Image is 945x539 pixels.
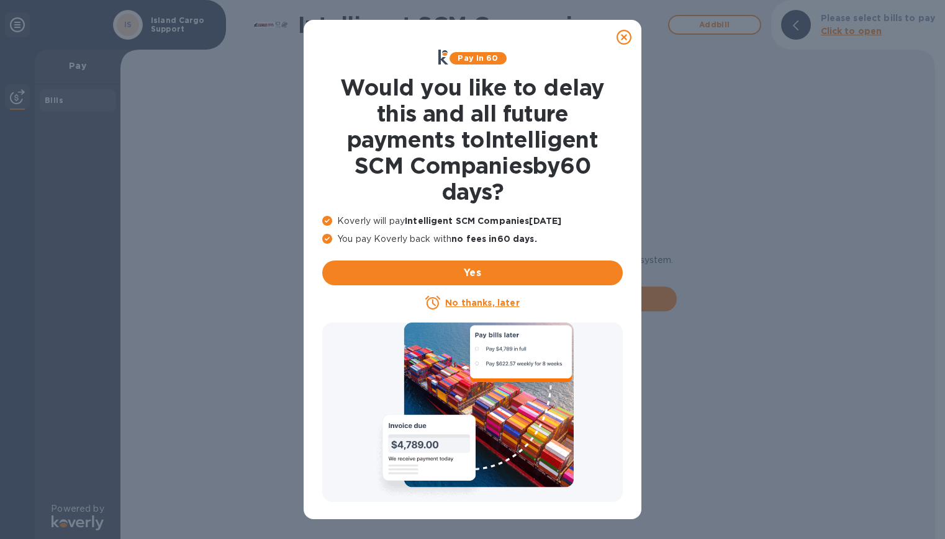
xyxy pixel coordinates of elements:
[451,234,536,244] b: no fees in 60 days .
[458,53,498,63] b: Pay in 60
[322,233,623,246] p: You pay Koverly back with
[332,265,613,280] span: Yes
[322,261,623,285] button: Yes
[445,298,519,308] u: No thanks, later
[322,215,623,228] p: Koverly will pay
[322,74,623,205] h1: Would you like to delay this and all future payments to Intelligent SCM Companies by 60 days ?
[405,216,561,226] b: Intelligent SCM Companies [DATE]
